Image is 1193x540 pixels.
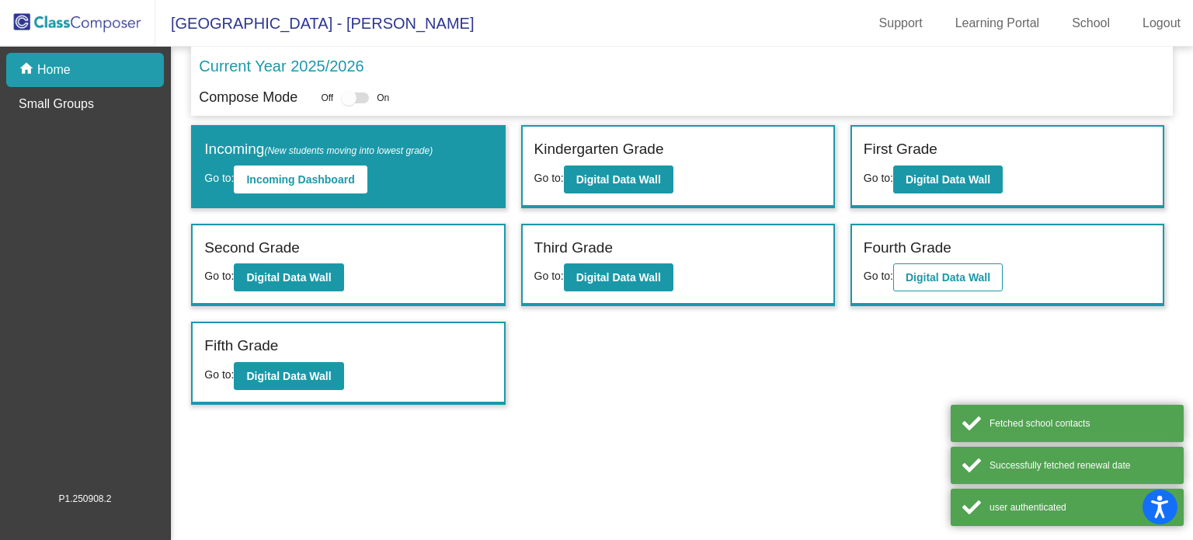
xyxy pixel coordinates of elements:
div: Successfully fetched renewal date [990,458,1172,472]
button: Incoming Dashboard [234,165,367,193]
span: Go to: [864,172,893,184]
button: Digital Data Wall [893,263,1003,291]
span: Off [321,91,333,105]
button: Digital Data Wall [893,165,1003,193]
span: Go to: [204,172,234,184]
b: Incoming Dashboard [246,173,354,186]
a: Logout [1130,11,1193,36]
b: Digital Data Wall [246,271,331,284]
span: On [377,91,389,105]
label: Fourth Grade [864,237,951,260]
span: Go to: [204,270,234,282]
label: Third Grade [534,237,613,260]
a: Learning Portal [943,11,1052,36]
span: [GEOGRAPHIC_DATA] - [PERSON_NAME] [155,11,474,36]
p: Home [37,61,71,79]
b: Digital Data Wall [576,271,661,284]
a: Support [867,11,935,36]
button: Digital Data Wall [234,263,343,291]
label: Second Grade [204,237,300,260]
span: Go to: [204,368,234,381]
b: Digital Data Wall [576,173,661,186]
b: Digital Data Wall [246,370,331,382]
label: Incoming [204,138,433,161]
div: user authenticated [990,500,1172,514]
p: Small Groups [19,95,94,113]
b: Digital Data Wall [906,173,990,186]
a: School [1059,11,1122,36]
p: Current Year 2025/2026 [199,54,363,78]
mat-icon: home [19,61,37,79]
b: Digital Data Wall [906,271,990,284]
span: Go to: [534,172,564,184]
label: First Grade [864,138,937,161]
button: Digital Data Wall [234,362,343,390]
span: (New students moving into lowest grade) [264,145,433,156]
span: Go to: [534,270,564,282]
span: Go to: [864,270,893,282]
button: Digital Data Wall [564,165,673,193]
label: Fifth Grade [204,335,278,357]
div: Fetched school contacts [990,416,1172,430]
label: Kindergarten Grade [534,138,664,161]
button: Digital Data Wall [564,263,673,291]
p: Compose Mode [199,87,297,108]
